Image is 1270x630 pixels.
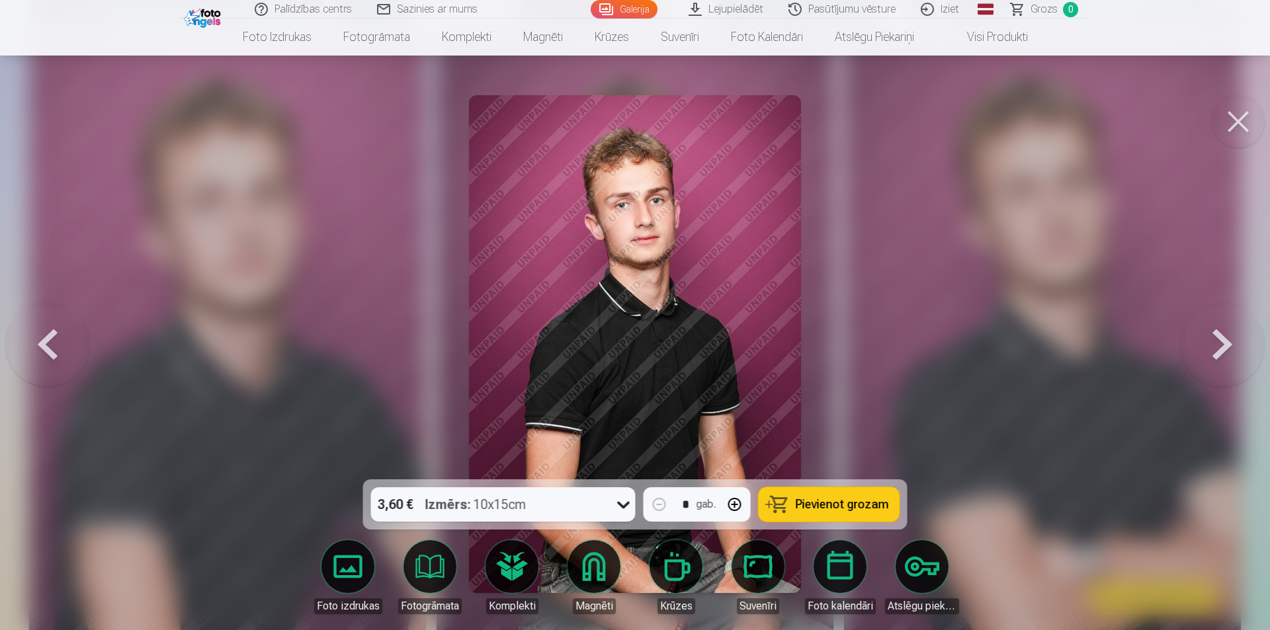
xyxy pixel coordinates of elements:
div: Magnēti [573,598,616,614]
a: Fotogrāmata [327,19,426,56]
div: Suvenīri [737,598,779,614]
a: Krūzes [639,540,713,614]
a: Foto kalendāri [715,19,819,56]
div: Atslēgu piekariņi [885,598,959,614]
a: Krūzes [579,19,645,56]
span: Grozs [1031,1,1058,17]
span: 0 [1063,2,1078,17]
a: Atslēgu piekariņi [885,540,959,614]
div: 3,60 € [371,487,420,522]
strong: Izmērs : [425,495,471,514]
div: gab. [697,496,716,512]
a: Magnēti [557,540,631,614]
div: Komplekti [486,598,538,614]
img: /fa1 [184,5,224,28]
div: Fotogrāmata [398,598,462,614]
a: Atslēgu piekariņi [819,19,930,56]
a: Suvenīri [721,540,795,614]
div: Foto izdrukas [314,598,382,614]
a: Magnēti [507,19,579,56]
button: Pievienot grozam [759,487,900,522]
span: Pievienot grozam [796,498,889,510]
div: Foto kalendāri [805,598,876,614]
a: Foto izdrukas [227,19,327,56]
a: Visi produkti [930,19,1044,56]
a: Foto kalendāri [803,540,877,614]
div: Krūzes [657,598,695,614]
a: Fotogrāmata [393,540,467,614]
a: Foto izdrukas [311,540,385,614]
a: Komplekti [426,19,507,56]
a: Komplekti [475,540,549,614]
div: 10x15cm [425,487,527,522]
a: Suvenīri [645,19,715,56]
